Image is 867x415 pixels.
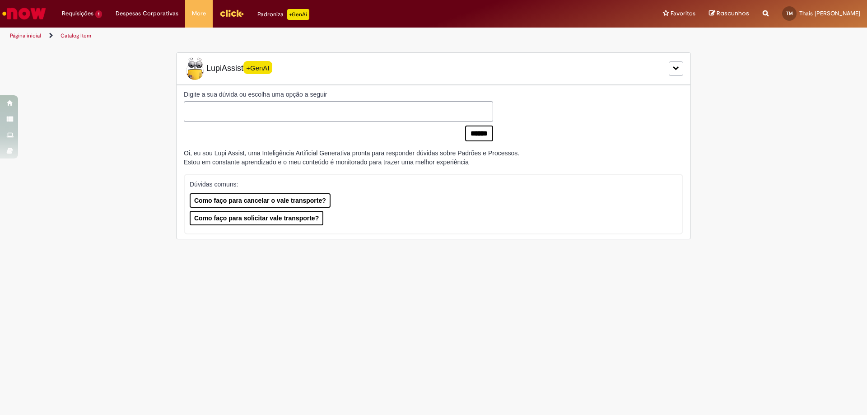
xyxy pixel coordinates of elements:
[184,57,206,80] img: Lupi
[184,90,493,99] label: Digite a sua dúvida ou escolha uma opção a seguir
[786,10,793,16] span: TM
[61,32,91,39] a: Catalog Item
[184,57,272,80] span: LupiAssist
[190,211,323,225] button: Como faço para solicitar vale transporte?
[184,149,519,167] div: Oi, eu sou Lupi Assist, uma Inteligência Artificial Generativa pronta para responder dúvidas sobr...
[10,32,41,39] a: Página inicial
[671,9,695,18] span: Favoritos
[243,61,272,74] span: +GenAI
[95,10,102,18] span: 1
[257,9,309,20] div: Padroniza
[116,9,178,18] span: Despesas Corporativas
[219,6,244,20] img: click_logo_yellow_360x200.png
[190,193,331,208] button: Como faço para cancelar o vale transporte?
[799,9,860,17] span: Thais [PERSON_NAME]
[176,52,691,85] div: LupiLupiAssist+GenAI
[7,28,571,44] ul: Trilhas de página
[287,9,309,20] p: +GenAi
[709,9,749,18] a: Rascunhos
[1,5,47,23] img: ServiceNow
[717,9,749,18] span: Rascunhos
[62,9,93,18] span: Requisições
[192,9,206,18] span: More
[190,180,665,189] p: Dúvidas comuns:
